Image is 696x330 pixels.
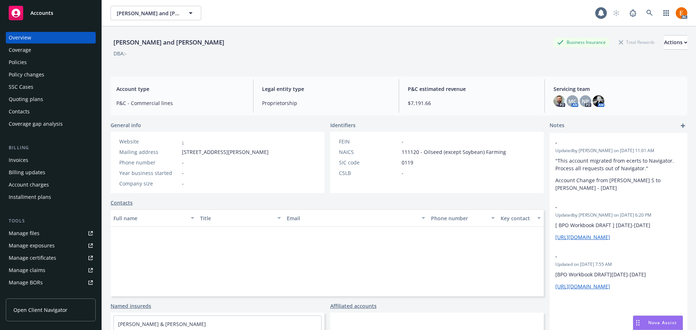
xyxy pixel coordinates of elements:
a: Contacts [111,199,133,206]
a: [URL][DOMAIN_NAME] [555,234,610,241]
img: photo [676,7,687,19]
span: Servicing team [554,85,681,93]
a: Affiliated accounts [330,302,377,310]
p: [BPO Workbook DRAFT][DATE]-[DATE] [555,271,681,278]
div: Overview [9,32,31,43]
div: Billing updates [9,167,45,178]
div: Business Insurance [554,38,609,47]
div: Website [119,138,179,145]
a: Manage claims [6,264,96,276]
a: Overview [6,32,96,43]
button: Full name [111,209,197,227]
p: Account Change from [PERSON_NAME] S to [PERSON_NAME] - [DATE] [555,176,681,192]
a: [PERSON_NAME] & [PERSON_NAME] [118,321,206,327]
a: Installment plans [6,191,96,203]
a: Switch app [659,6,674,20]
div: SSC Cases [9,81,33,93]
a: Account charges [6,179,96,191]
div: Key contact [501,214,533,222]
span: - [555,252,663,260]
div: -Updatedby [PERSON_NAME] on [DATE] 6:20 PM[ BPO Workbook DRAFT ] [DATE]-[DATE][URL][DOMAIN_NAME] [550,197,687,247]
div: Title [200,214,273,222]
div: Summary of insurance [9,289,64,301]
span: NP [582,97,589,105]
div: Quoting plans [9,93,43,105]
button: Actions [664,35,687,50]
div: -Updatedby [PERSON_NAME] on [DATE] 11:01 AM"This account migrated from ecerts to Navigator. Proce... [550,133,687,197]
div: Manage claims [9,264,45,276]
button: Title [197,209,284,227]
a: Summary of insurance [6,289,96,301]
span: 0119 [402,159,413,166]
div: SIC code [339,159,399,166]
span: - [555,139,663,146]
div: FEIN [339,138,399,145]
img: photo [554,95,565,107]
span: Legal entity type [262,85,390,93]
div: Email [287,214,417,222]
a: Coverage gap analysis [6,118,96,130]
div: Company size [119,180,179,187]
div: Invoices [9,154,28,166]
a: Quoting plans [6,93,96,105]
a: Start snowing [609,6,623,20]
a: Search [642,6,657,20]
a: Manage exposures [6,240,96,251]
p: [ BPO Workbook DRAFT ] [DATE]-[DATE] [555,221,681,229]
div: Drag to move [633,316,642,330]
span: P&C - Commercial lines [116,99,244,107]
span: Updated on [DATE] 7:55 AM [555,261,681,268]
div: DBA: - [113,50,127,57]
a: Coverage [6,44,96,56]
span: 111120 - Oilseed (except Soybean) Farming [402,148,506,156]
div: Coverage gap analysis [9,118,63,130]
span: - [402,138,403,145]
span: Updated by [PERSON_NAME] on [DATE] 11:01 AM [555,147,681,154]
a: Named insureds [111,302,151,310]
span: $7,191.66 [408,99,536,107]
div: Policy changes [9,69,44,80]
span: General info [111,121,141,129]
div: Coverage [9,44,31,56]
p: "This account migrated from ecerts to Navigator. Process all requests out of Navigator." [555,157,681,172]
img: photo [593,95,604,107]
button: [PERSON_NAME] and [PERSON_NAME] [111,6,201,20]
div: Phone number [119,159,179,166]
div: -Updated on [DATE] 7:55 AM[BPO Workbook DRAFT][DATE]-[DATE][URL][DOMAIN_NAME] [550,247,687,296]
span: - [555,203,663,211]
span: - [402,169,403,177]
a: Accounts [6,3,96,23]
div: Contacts [9,106,30,117]
span: Accounts [30,10,53,16]
button: Email [284,209,428,227]
a: SSC Cases [6,81,96,93]
div: Full name [113,214,186,222]
button: Phone number [428,209,497,227]
a: Policy changes [6,69,96,80]
span: [STREET_ADDRESS][PERSON_NAME] [182,148,269,156]
div: Manage files [9,227,40,239]
div: NAICS [339,148,399,156]
a: Invoices [6,154,96,166]
span: Identifiers [330,121,356,129]
span: - [182,169,184,177]
div: Installment plans [9,191,51,203]
div: Manage BORs [9,277,43,288]
a: Billing updates [6,167,96,178]
button: Nova Assist [633,316,683,330]
span: - [182,159,184,166]
div: Phone number [431,214,486,222]
button: Key contact [498,209,544,227]
span: Updated by [PERSON_NAME] on [DATE] 6:20 PM [555,212,681,218]
span: - [182,180,184,187]
span: P&C estimated revenue [408,85,536,93]
div: Total Rewards [615,38,658,47]
div: Mailing address [119,148,179,156]
a: Report a Bug [626,6,640,20]
a: Contacts [6,106,96,117]
div: Billing [6,144,96,151]
div: Tools [6,217,96,225]
span: Notes [550,121,564,130]
a: - [182,138,184,145]
a: Manage BORs [6,277,96,288]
